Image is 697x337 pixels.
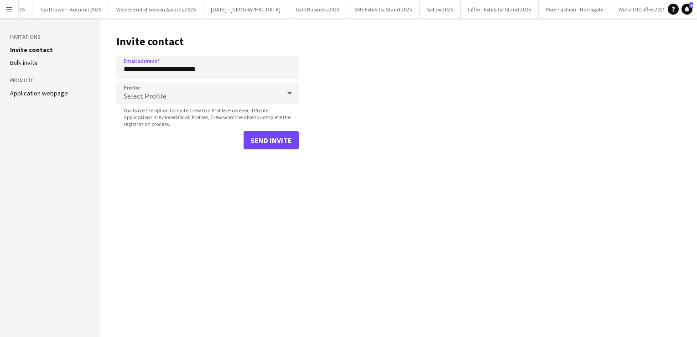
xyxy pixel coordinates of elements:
button: Liftex - Exhibitor Stand 2025 [461,0,539,18]
button: Top Drawer - Autumn 2025 [32,0,109,18]
button: Pure Fashion - Harrogate [539,0,611,18]
h3: Promote [10,76,90,84]
a: Application webpage [10,89,68,97]
a: Invite contact [10,46,53,54]
h3: Invitations [10,33,90,41]
span: Select Profile [124,91,166,100]
a: Bulk invite [10,58,38,67]
button: GEO Business 2025 [288,0,347,18]
span: 8 [689,2,693,8]
a: 8 [681,4,692,15]
h1: Invite contact [116,35,299,48]
button: [DATE] - [GEOGRAPHIC_DATA] [203,0,288,18]
button: Send invite [244,131,299,149]
button: Saltex 2025 [420,0,461,18]
button: SME Exhibitor Stand 2025 [347,0,420,18]
span: You have the option to invite Crew to a Profile. However, if Profile applications are closed for ... [116,107,299,127]
button: Wolves End of Season Awards 2025 [109,0,203,18]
